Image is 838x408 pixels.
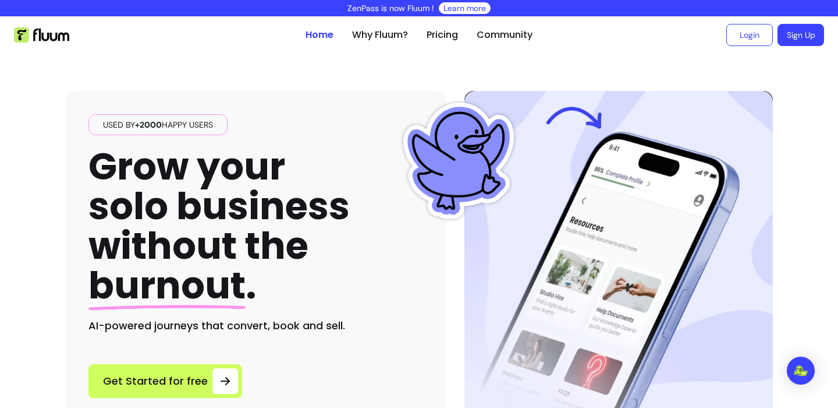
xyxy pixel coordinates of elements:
span: Get Started for free [103,373,208,389]
img: Fluum Logo [14,27,69,43]
div: Open Intercom Messenger [787,357,815,385]
img: Fluum Duck sticker [400,103,517,219]
h1: Grow your solo business without the . [88,147,350,306]
a: Community [477,28,532,42]
span: burnout [88,259,246,311]
span: Used by happy users [98,119,218,131]
a: Get Started for free [88,364,242,398]
h2: AI-powered journeys that convert, book and sell. [88,318,422,334]
span: +2000 [135,119,162,130]
a: Pricing [427,28,458,42]
a: Home [306,28,333,42]
p: ZenPass is now Fluum ! [347,2,434,14]
a: Login [726,24,773,46]
a: Why Fluum? [352,28,408,42]
a: Sign Up [777,24,824,46]
a: Learn more [443,2,486,14]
